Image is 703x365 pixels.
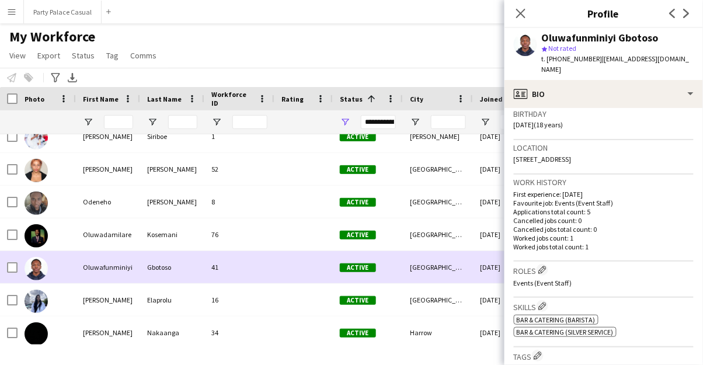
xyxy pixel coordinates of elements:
div: Elaprolu [140,284,204,316]
div: 8 [204,186,274,218]
input: First Name Filter Input [104,115,133,129]
span: Active [340,296,376,305]
div: Harrow [403,317,473,349]
div: [GEOGRAPHIC_DATA] [403,251,473,283]
span: [STREET_ADDRESS] [514,155,572,164]
span: Last Name [147,95,182,103]
div: Oluwafunminiyi Gbotoso [542,33,659,43]
img: Odeneho Agyemang-Duah [25,192,48,215]
a: Tag [102,48,123,63]
span: Not rated [549,44,577,53]
input: Workforce ID Filter Input [232,115,267,129]
span: Export [37,50,60,61]
button: Open Filter Menu [410,117,420,127]
div: [PERSON_NAME] [76,317,140,349]
span: My Workforce [9,28,95,46]
p: Applications total count: 5 [514,207,694,216]
div: [PERSON_NAME] [76,153,140,185]
span: Bar & Catering (Barista) [517,315,596,324]
a: Comms [126,48,161,63]
div: [GEOGRAPHIC_DATA] [403,218,473,251]
div: Siriboe [140,120,204,152]
span: City [410,95,423,103]
input: City Filter Input [431,115,466,129]
div: [PERSON_NAME] [140,153,204,185]
div: [GEOGRAPHIC_DATA] [403,284,473,316]
h3: Location [514,142,694,153]
img: Oluwadamilare Kosemani [25,224,48,248]
h3: Skills [514,300,694,312]
button: Open Filter Menu [480,117,490,127]
a: Export [33,48,65,63]
button: Open Filter Menu [147,117,158,127]
button: Party Palace Casual [24,1,102,23]
p: First experience: [DATE] [514,190,694,199]
h3: Birthday [514,109,694,119]
span: Active [340,231,376,239]
img: Pradeepthi Elaprolu [25,290,48,313]
div: 76 [204,218,274,251]
div: [DATE] [473,251,543,283]
span: View [9,50,26,61]
a: Status [67,48,99,63]
div: [DATE] [473,218,543,251]
span: [DATE] (18 years) [514,120,563,129]
img: Nora Hanke [25,159,48,182]
h3: Roles [514,264,694,276]
img: Ruth Nakaanga [25,322,48,346]
span: Active [340,198,376,207]
span: Rating [281,95,304,103]
div: Oluwafunminiyi [76,251,140,283]
input: Joined Filter Input [501,115,536,129]
div: 34 [204,317,274,349]
div: Kosemani [140,218,204,251]
app-action-btn: Advanced filters [48,71,62,85]
img: Nicole Siriboe [25,126,48,150]
span: Active [340,165,376,174]
p: Cancelled jobs count: 0 [514,216,694,225]
div: [DATE] [473,284,543,316]
span: Workforce ID [211,90,253,107]
div: [DATE] [473,153,543,185]
app-action-btn: Export XLSX [65,71,79,85]
span: Active [340,263,376,272]
h3: Work history [514,177,694,187]
span: t. [PHONE_NUMBER] [542,54,603,63]
button: Open Filter Menu [340,117,350,127]
span: Active [340,133,376,141]
p: Favourite job: Events (Event Staff) [514,199,694,207]
div: [PERSON_NAME] [140,186,204,218]
span: Status [340,95,363,103]
div: [PERSON_NAME] [76,284,140,316]
div: Nakaanga [140,317,204,349]
span: Comms [130,50,156,61]
a: View [5,48,30,63]
div: Bio [504,80,703,108]
div: Odeneho [76,186,140,218]
h3: Profile [504,6,703,21]
button: Open Filter Menu [83,117,93,127]
div: Gbotoso [140,251,204,283]
span: Photo [25,95,44,103]
span: Tag [106,50,119,61]
div: 16 [204,284,274,316]
span: First Name [83,95,119,103]
div: 52 [204,153,274,185]
div: [GEOGRAPHIC_DATA] [403,186,473,218]
input: Last Name Filter Input [168,115,197,129]
span: Bar & Catering (Silver service) [517,328,614,336]
div: [PERSON_NAME] [403,120,473,152]
div: 1 [204,120,274,152]
div: Oluwadamilare [76,218,140,251]
p: Worked jobs total count: 1 [514,242,694,251]
p: Worked jobs count: 1 [514,234,694,242]
span: Joined [480,95,503,103]
h3: Tags [514,350,694,362]
p: Cancelled jobs total count: 0 [514,225,694,234]
div: 41 [204,251,274,283]
img: Oluwafunminiyi Gbotoso [25,257,48,280]
div: [PERSON_NAME] [76,120,140,152]
div: [DATE] [473,120,543,152]
span: Active [340,329,376,338]
div: [DATE] [473,317,543,349]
